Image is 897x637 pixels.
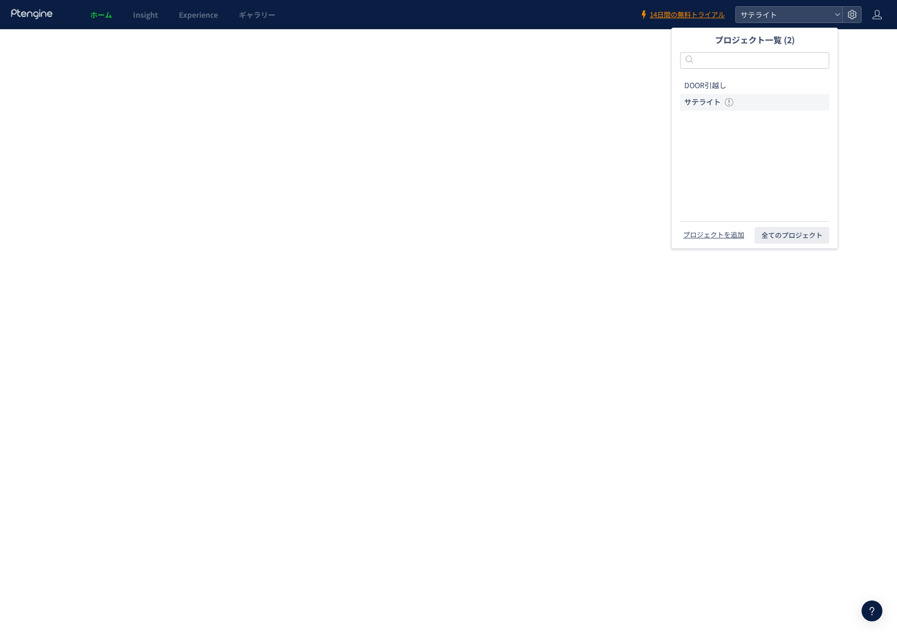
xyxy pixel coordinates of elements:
span: サテライト [737,7,830,22]
span: ギャラリー [239,9,275,20]
h2: プロジェクト一覧 (2) [680,28,829,51]
a: 14日間の無料トライアル [639,10,725,20]
span: 14日間の無料トライアル [650,10,725,20]
button: プロジェクトを追加 [680,230,747,240]
button: 全てのプロジェクト [755,227,829,244]
span: Experience [179,9,218,20]
span: 全てのプロジェクト [761,227,822,244]
span: Insight [133,9,158,20]
span: サテライト [684,97,721,107]
span: ホーム [90,9,112,20]
span: DOOR引越し [684,80,726,91]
